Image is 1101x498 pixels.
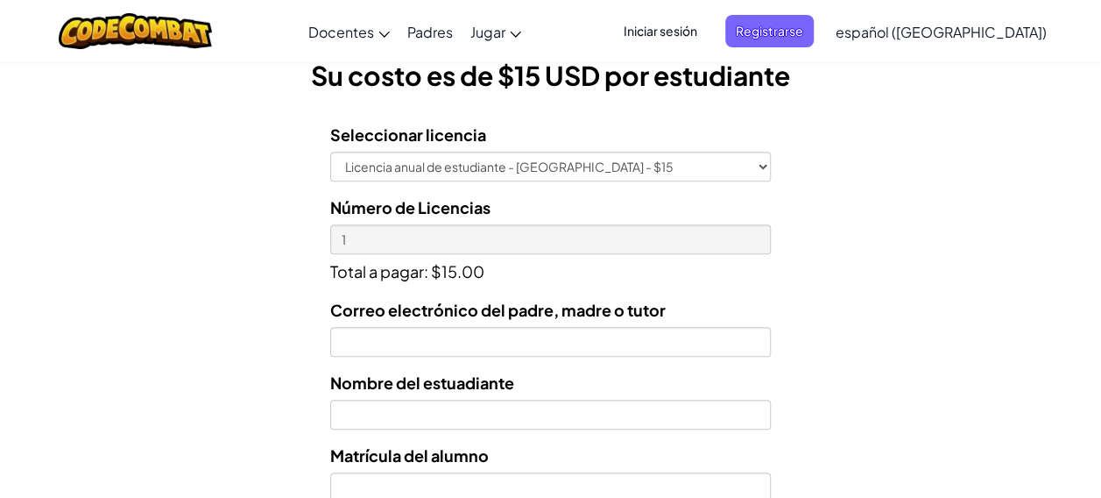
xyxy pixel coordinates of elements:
[308,23,374,41] span: Docentes
[399,8,462,55] a: Padres
[330,443,489,468] label: Matrícula del alumno
[725,15,814,47] button: Registrarse
[827,8,1055,55] a: español ([GEOGRAPHIC_DATA])
[470,23,505,41] span: Jugar
[330,195,491,220] label: Número de Licencias
[330,122,486,147] label: Seleccionar licencia
[330,297,666,323] label: Correo electrónico del padre, madre o tutor
[330,254,771,284] p: Total a pagar: $15.00
[300,8,399,55] a: Docentes
[613,15,708,47] button: Iniciar sesión
[462,8,530,55] a: Jugar
[59,13,212,49] img: CodeCombat logo
[836,23,1047,41] span: español ([GEOGRAPHIC_DATA])
[330,370,514,395] label: Nombre del estuadiante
